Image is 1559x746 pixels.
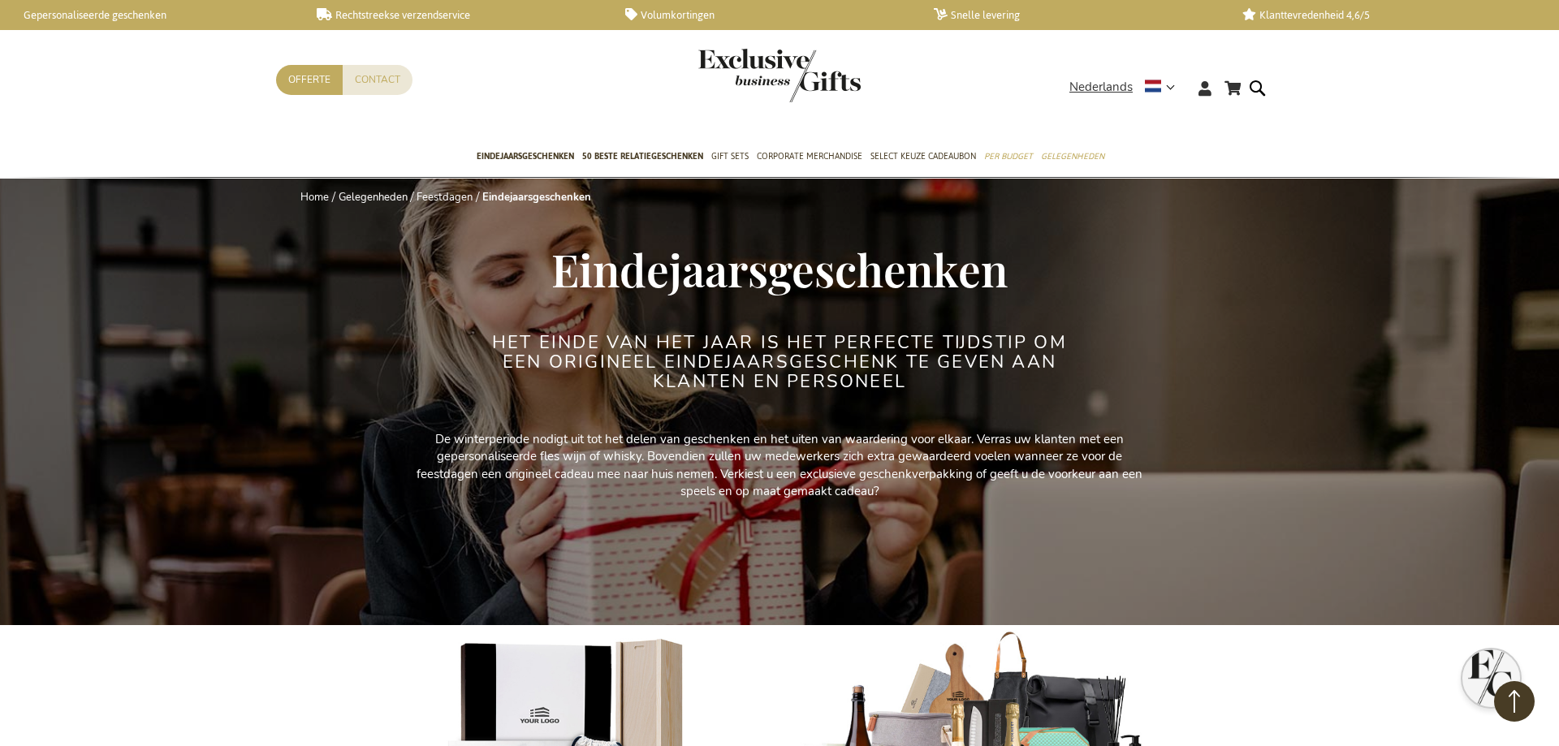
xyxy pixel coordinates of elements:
[870,148,976,165] span: Select Keuze Cadeaubon
[8,8,291,22] a: Gepersonaliseerde geschenken
[711,137,749,178] a: Gift Sets
[477,137,574,178] a: Eindejaarsgeschenken
[870,137,976,178] a: Select Keuze Cadeaubon
[757,148,862,165] span: Corporate Merchandise
[625,8,908,22] a: Volumkortingen
[1041,137,1104,178] a: Gelegenheden
[984,137,1033,178] a: Per Budget
[757,137,862,178] a: Corporate Merchandise
[417,190,473,205] a: Feestdagen
[582,137,703,178] a: 50 beste relatiegeschenken
[343,65,412,95] a: Contact
[414,431,1145,501] p: De winterperiode nodigt uit tot het delen van geschenken en het uiten van waardering voor elkaar....
[339,190,408,205] a: Gelegenheden
[475,333,1084,392] h2: Het einde van het jaar is het perfecte tijdstip om een origineel eindejaarsgeschenk te geven aan ...
[711,148,749,165] span: Gift Sets
[1041,148,1104,165] span: Gelegenheden
[698,49,861,102] img: Exclusive Business gifts logo
[934,8,1216,22] a: Snelle levering
[984,148,1033,165] span: Per Budget
[551,239,1008,299] span: Eindejaarsgeschenken
[698,49,779,102] a: store logo
[1069,78,1133,97] span: Nederlands
[477,148,574,165] span: Eindejaarsgeschenken
[582,148,703,165] span: 50 beste relatiegeschenken
[300,190,329,205] a: Home
[276,65,343,95] a: Offerte
[1242,8,1525,22] a: Klanttevredenheid 4,6/5
[482,190,591,205] strong: Eindejaarsgeschenken
[317,8,599,22] a: Rechtstreekse verzendservice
